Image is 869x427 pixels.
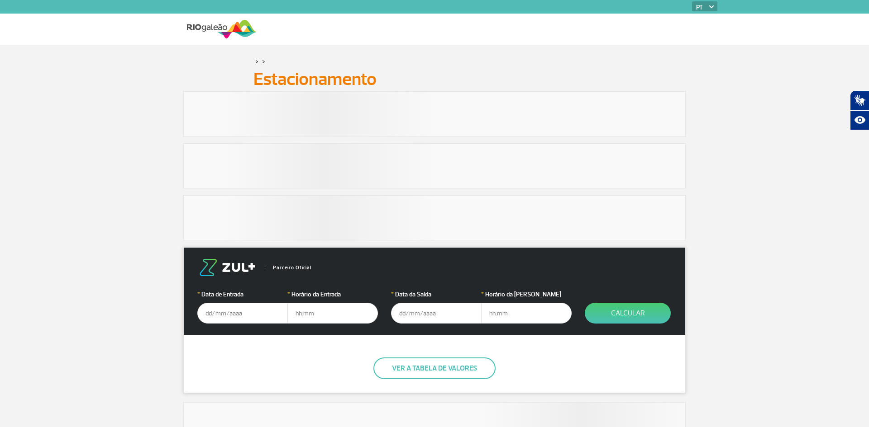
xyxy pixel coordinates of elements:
[197,303,288,324] input: dd/mm/aaaa
[585,303,671,324] button: Calcular
[373,357,496,379] button: Ver a tabela de valores
[287,303,378,324] input: hh:mm
[391,303,482,324] input: dd/mm/aaaa
[255,56,258,66] a: >
[481,303,572,324] input: hh:mm
[287,290,378,299] label: Horário da Entrada
[262,56,265,66] a: >
[481,290,572,299] label: Horário da [PERSON_NAME]
[850,110,869,130] button: Abrir recursos assistivos.
[197,259,257,276] img: logo-zul.png
[253,71,616,87] h1: Estacionamento
[850,90,869,110] button: Abrir tradutor de língua de sinais.
[197,290,288,299] label: Data de Entrada
[265,265,311,270] span: Parceiro Oficial
[850,90,869,130] div: Plugin de acessibilidade da Hand Talk.
[391,290,482,299] label: Data da Saída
